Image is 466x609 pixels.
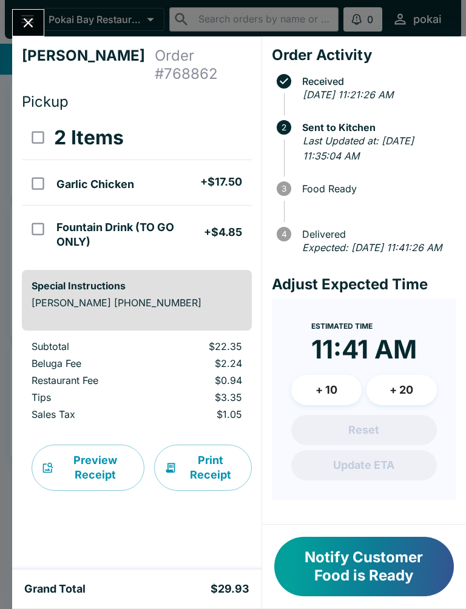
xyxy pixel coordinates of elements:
[160,357,241,369] p: $2.24
[160,374,241,386] p: $0.94
[366,375,437,405] button: + 20
[272,46,456,64] h4: Order Activity
[302,241,442,254] em: Expected: [DATE] 11:41:26 AM
[154,445,252,491] button: Print Receipt
[204,225,242,240] h5: + $4.85
[311,334,417,365] time: 11:41 AM
[272,275,456,294] h4: Adjust Expected Time
[160,340,241,352] p: $22.35
[160,391,241,403] p: $3.35
[296,183,456,194] span: Food Ready
[32,340,141,352] p: Subtotal
[296,76,456,87] span: Received
[22,116,252,260] table: orders table
[22,47,155,83] h4: [PERSON_NAME]
[32,391,141,403] p: Tips
[211,582,249,596] h5: $29.93
[296,229,456,240] span: Delivered
[24,582,86,596] h5: Grand Total
[303,135,414,163] em: Last Updated at: [DATE] 11:35:04 AM
[22,340,252,425] table: orders table
[311,321,373,331] span: Estimated Time
[32,280,242,292] h6: Special Instructions
[54,126,124,150] h3: 2 Items
[282,184,286,193] text: 3
[32,445,144,491] button: Preview Receipt
[200,175,242,189] h5: + $17.50
[303,89,393,101] em: [DATE] 11:21:26 AM
[32,357,141,369] p: Beluga Fee
[160,408,241,420] p: $1.05
[281,229,286,239] text: 4
[282,123,286,132] text: 2
[13,10,44,36] button: Close
[32,408,141,420] p: Sales Tax
[56,177,134,192] h5: Garlic Chicken
[32,297,242,309] p: [PERSON_NAME] [PHONE_NUMBER]
[22,93,69,110] span: Pickup
[296,122,456,133] span: Sent to Kitchen
[274,537,454,596] button: Notify Customer Food is Ready
[32,374,141,386] p: Restaurant Fee
[155,47,252,83] h4: Order # 768862
[291,375,362,405] button: + 10
[56,220,203,249] h5: Fountain Drink (TO GO ONLY)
